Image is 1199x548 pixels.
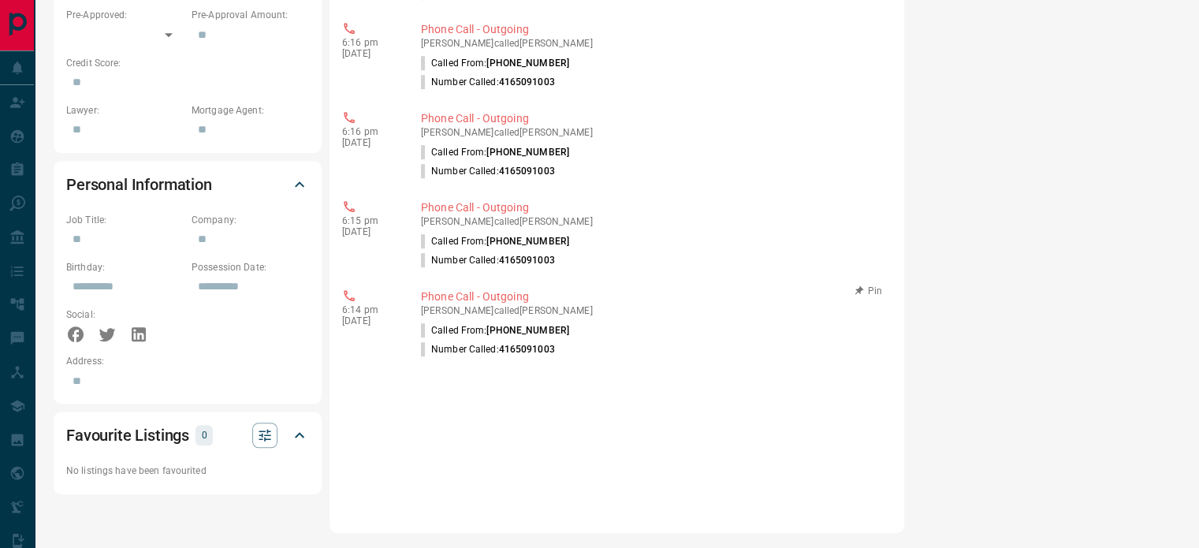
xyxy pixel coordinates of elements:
[421,305,885,316] p: [PERSON_NAME] called [PERSON_NAME]
[66,416,309,454] div: Favourite Listings0
[66,464,309,478] p: No listings have been favourited
[342,315,397,326] p: [DATE]
[486,325,569,336] span: [PHONE_NUMBER]
[342,137,397,148] p: [DATE]
[192,8,309,22] p: Pre-Approval Amount:
[499,76,555,88] span: 4165091003
[66,260,184,274] p: Birthday:
[421,216,885,227] p: [PERSON_NAME] called [PERSON_NAME]
[66,166,309,203] div: Personal Information
[421,56,569,70] p: Called From:
[421,289,885,305] p: Phone Call - Outgoing
[421,253,555,267] p: Number Called:
[421,164,555,178] p: Number Called:
[846,284,892,298] button: Pin
[499,344,555,355] span: 4165091003
[486,236,569,247] span: [PHONE_NUMBER]
[66,8,184,22] p: Pre-Approved:
[342,304,397,315] p: 6:14 pm
[421,38,885,49] p: [PERSON_NAME] called [PERSON_NAME]
[66,423,189,448] h2: Favourite Listings
[421,75,555,89] p: Number Called:
[66,56,309,70] p: Credit Score:
[192,213,309,227] p: Company:
[499,166,555,177] span: 4165091003
[486,58,569,69] span: [PHONE_NUMBER]
[486,147,569,158] span: [PHONE_NUMBER]
[421,110,885,127] p: Phone Call - Outgoing
[342,37,397,48] p: 6:16 pm
[421,234,569,248] p: Called From:
[421,342,555,356] p: Number Called:
[421,145,569,159] p: Called From:
[66,213,184,227] p: Job Title:
[421,127,885,138] p: [PERSON_NAME] called [PERSON_NAME]
[66,103,184,117] p: Lawyer:
[342,48,397,59] p: [DATE]
[192,103,309,117] p: Mortgage Agent:
[421,323,569,337] p: Called From:
[342,126,397,137] p: 6:16 pm
[342,215,397,226] p: 6:15 pm
[421,21,885,38] p: Phone Call - Outgoing
[421,199,885,216] p: Phone Call - Outgoing
[66,172,212,197] h2: Personal Information
[499,255,555,266] span: 4165091003
[200,427,208,444] p: 0
[192,260,309,274] p: Possession Date:
[66,354,309,368] p: Address:
[342,226,397,237] p: [DATE]
[66,308,184,322] p: Social:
